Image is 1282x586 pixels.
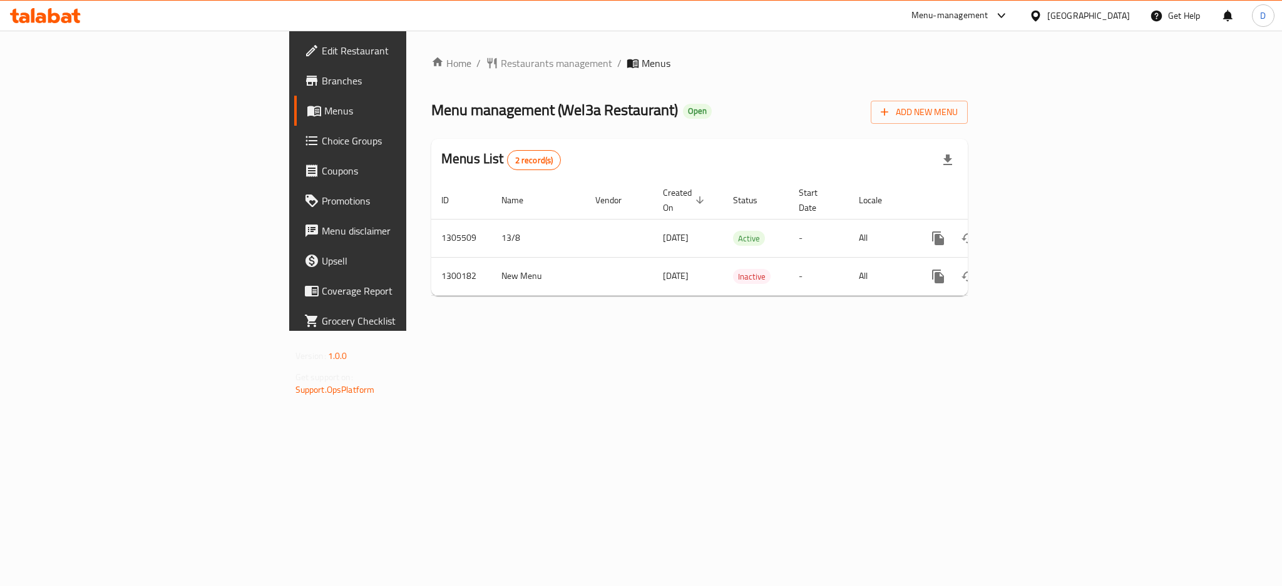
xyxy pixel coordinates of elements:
[431,56,968,71] nav: breadcrumb
[595,193,638,208] span: Vendor
[859,193,898,208] span: Locale
[322,133,493,148] span: Choice Groups
[501,193,540,208] span: Name
[295,381,375,398] a: Support.OpsPlatform
[322,283,493,298] span: Coverage Report
[507,150,562,170] div: Total records count
[1260,9,1266,23] span: D
[294,186,503,216] a: Promotions
[849,257,913,295] td: All
[923,261,953,291] button: more
[733,193,774,208] span: Status
[322,73,493,88] span: Branches
[733,231,765,246] span: Active
[295,369,353,385] span: Get support on:
[733,231,765,246] div: Active
[322,253,493,268] span: Upsell
[789,219,849,257] td: -
[799,185,834,215] span: Start Date
[441,193,465,208] span: ID
[294,126,503,156] a: Choice Groups
[294,36,503,66] a: Edit Restaurant
[953,261,983,291] button: Change Status
[733,270,771,284] span: Inactive
[663,185,708,215] span: Created On
[508,154,561,166] span: 2 record(s)
[849,219,913,257] td: All
[491,219,585,257] td: 13/8
[1047,9,1130,23] div: [GEOGRAPHIC_DATA]
[881,104,958,120] span: Add New Menu
[322,43,493,58] span: Edit Restaurant
[913,181,1054,220] th: Actions
[501,56,612,71] span: Restaurants management
[663,268,689,284] span: [DATE]
[328,348,347,364] span: 1.0.0
[294,66,503,96] a: Branches
[733,269,771,284] div: Inactive
[322,193,493,208] span: Promotions
[322,223,493,238] span: Menu disclaimer
[486,56,612,71] a: Restaurants management
[911,8,988,23] div: Menu-management
[324,103,493,118] span: Menus
[683,104,712,119] div: Open
[294,276,503,306] a: Coverage Report
[789,257,849,295] td: -
[953,223,983,253] button: Change Status
[933,145,963,175] div: Export file
[322,163,493,178] span: Coupons
[294,96,503,126] a: Menus
[294,216,503,246] a: Menu disclaimer
[683,106,712,116] span: Open
[294,306,503,336] a: Grocery Checklist
[617,56,622,71] li: /
[431,181,1054,296] table: enhanced table
[322,313,493,328] span: Grocery Checklist
[642,56,670,71] span: Menus
[491,257,585,295] td: New Menu
[871,101,968,124] button: Add New Menu
[441,149,561,170] h2: Menus List
[294,246,503,276] a: Upsell
[923,223,953,253] button: more
[294,156,503,186] a: Coupons
[663,230,689,246] span: [DATE]
[431,96,678,124] span: Menu management ( Wel3a Restaurant )
[295,348,326,364] span: Version:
